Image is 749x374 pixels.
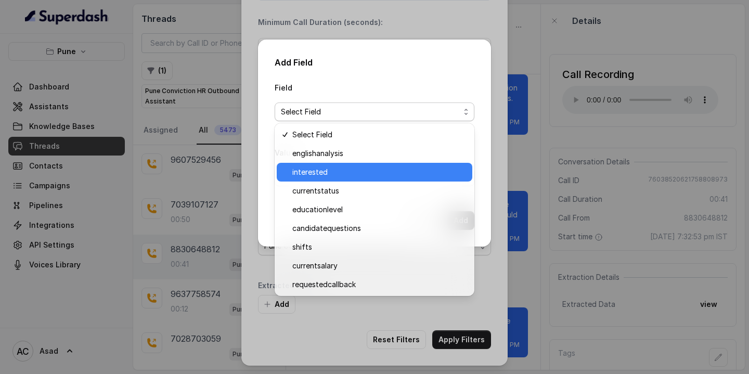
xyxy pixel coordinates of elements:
span: requestedcallback [292,278,466,291]
span: currentstatus [292,185,466,197]
span: candidatequestions [292,222,466,235]
span: educationlevel [292,203,466,216]
span: currentsalary [292,260,466,272]
span: interested [292,166,466,178]
span: shifts [292,241,466,253]
div: Select Field [275,123,474,296]
span: englishanalysis [292,147,466,160]
span: Select Field [281,106,460,118]
span: Select Field [292,128,466,141]
button: Select Field [275,102,474,121]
